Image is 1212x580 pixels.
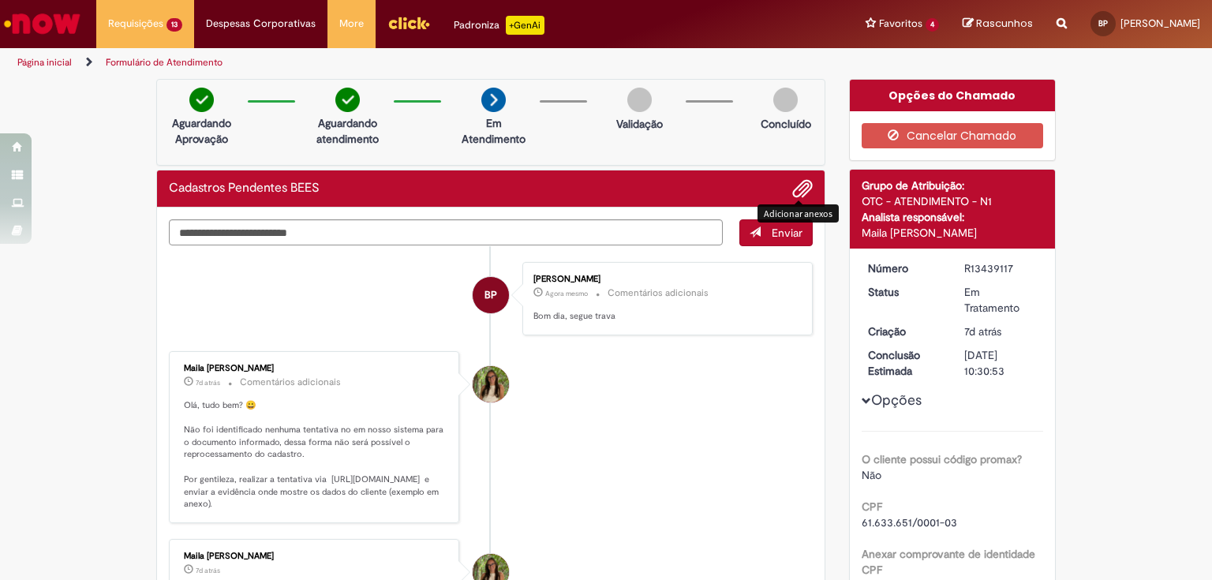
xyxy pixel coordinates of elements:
div: Maila Melissa De Oliveira [473,366,509,402]
img: img-circle-grey.png [773,88,798,112]
span: 13 [166,18,182,32]
time: 22/08/2025 15:11:34 [196,378,220,387]
a: Formulário de Atendimento [106,56,223,69]
time: 22/08/2025 15:11:29 [196,566,220,575]
div: Grupo de Atribuição: [862,178,1044,193]
b: CPF [862,500,882,514]
dt: Criação [856,324,953,339]
div: Maila [PERSON_NAME] [862,225,1044,241]
h2: Cadastros Pendentes BEES Histórico de tíquete [169,181,320,196]
span: [PERSON_NAME] [1120,17,1200,30]
p: Concluído [761,116,811,132]
p: +GenAi [506,16,544,35]
span: 4 [926,18,939,32]
span: Requisições [108,16,163,32]
span: BP [484,276,497,314]
p: Em Atendimento [455,115,532,147]
small: Comentários adicionais [240,376,341,389]
div: [PERSON_NAME] [533,275,796,284]
div: Padroniza [454,16,544,35]
div: Opções do Chamado [850,80,1056,111]
button: Enviar [739,219,813,246]
a: Página inicial [17,56,72,69]
span: Enviar [772,226,802,240]
div: OTC - ATENDIMENTO - N1 [862,193,1044,209]
div: 22/08/2025 10:42:24 [964,324,1038,339]
b: Anexar comprovante de identidade CPF [862,547,1035,577]
div: R13439117 [964,260,1038,276]
textarea: Digite sua mensagem aqui... [169,219,723,246]
button: Cancelar Chamado [862,123,1044,148]
img: click_logo_yellow_360x200.png [387,11,430,35]
p: Bom dia, segue trava [533,310,796,323]
dt: Status [856,284,953,300]
div: Analista responsável: [862,209,1044,225]
span: 7d atrás [196,566,220,575]
span: 7d atrás [196,378,220,387]
span: BP [1098,18,1108,28]
img: check-circle-green.png [335,88,360,112]
p: Validação [616,116,663,132]
time: 29/08/2025 08:54:01 [545,289,588,298]
dt: Número [856,260,953,276]
b: O cliente possui código promax? [862,452,1022,466]
div: Adicionar anexos [757,204,839,223]
div: Maila [PERSON_NAME] [184,552,447,561]
img: arrow-next.png [481,88,506,112]
a: Rascunhos [963,17,1033,32]
div: Em Tratamento [964,284,1038,316]
img: check-circle-green.png [189,88,214,112]
dt: Conclusão Estimada [856,347,953,379]
ul: Trilhas de página [12,48,796,77]
p: Olá, tudo bem? 😀 Não foi identificado nenhuma tentativa no em nosso sistema para o documento info... [184,399,447,511]
img: ServiceNow [2,8,83,39]
div: Maila [PERSON_NAME] [184,364,447,373]
p: Aguardando atendimento [309,115,386,147]
div: Bruno Villar Horta Paschoalotti [473,277,509,313]
div: [DATE] 10:30:53 [964,347,1038,379]
span: 7d atrás [964,324,1001,339]
span: Despesas Corporativas [206,16,316,32]
p: Aguardando Aprovação [163,115,240,147]
button: Adicionar anexos [792,178,813,199]
time: 22/08/2025 10:42:24 [964,324,1001,339]
img: img-circle-grey.png [627,88,652,112]
span: Agora mesmo [545,289,588,298]
span: Rascunhos [976,16,1033,31]
span: 61.633.651/0001-03 [862,515,957,529]
span: Favoritos [879,16,922,32]
small: Comentários adicionais [608,286,709,300]
span: Não [862,468,881,482]
span: More [339,16,364,32]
